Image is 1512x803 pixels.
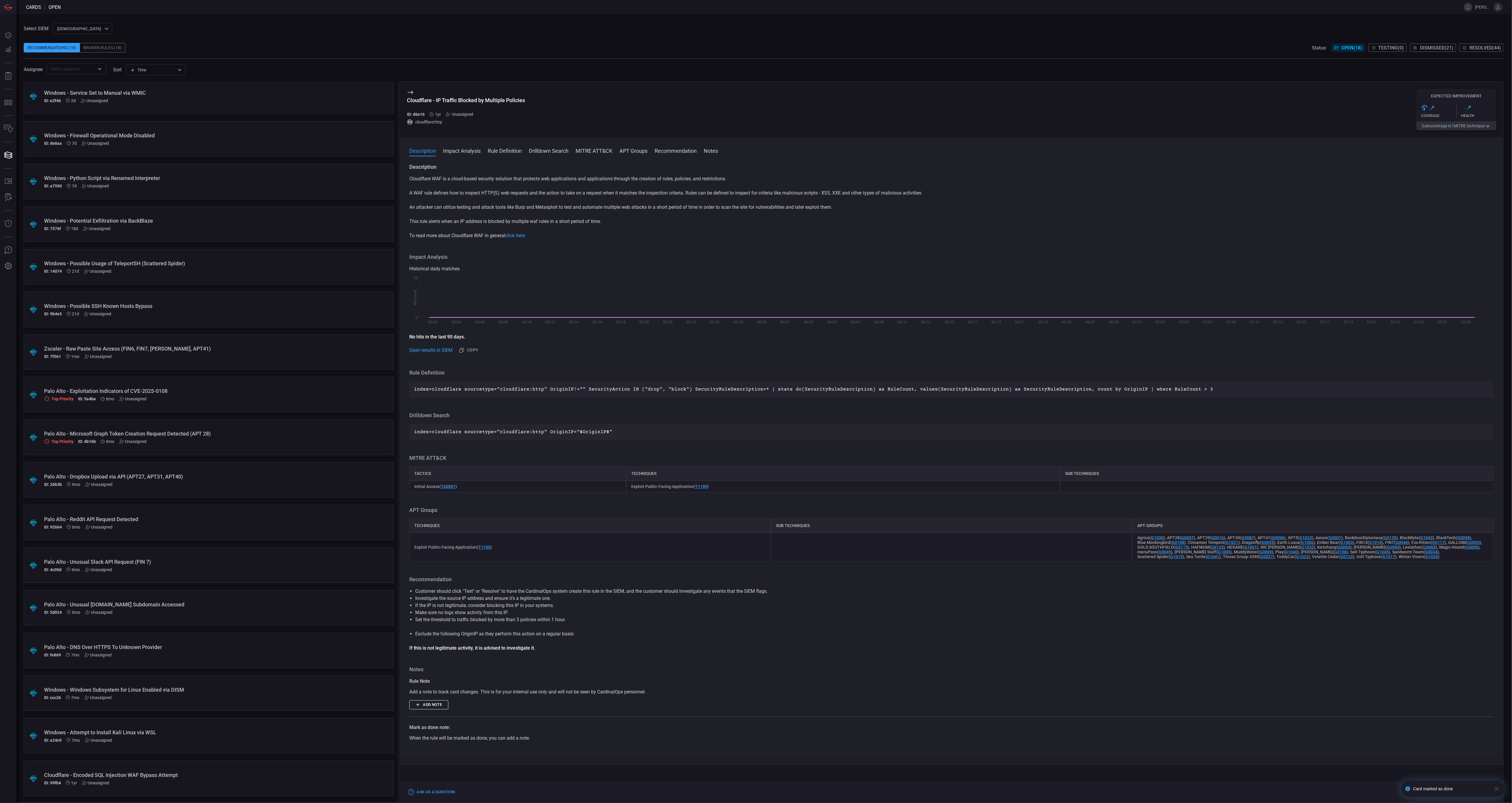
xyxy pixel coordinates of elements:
span: Sep 25, 2025 12:58 AM [72,141,77,146]
span: Mar 03, 2025 1:55 AM [71,653,80,657]
span: Status: [1312,45,1327,51]
div: Add a note to track card changes. This is for your internal use only and will not be seen by Card... [409,688,1494,696]
a: G0035 [1261,540,1274,545]
span: Assignee [24,67,43,72]
text: 0 [416,316,418,320]
text: 07/15 [1297,320,1307,324]
span: Scattered Spider ( ) [1137,554,1184,559]
div: Recommendations (18) [24,43,80,52]
li: Set the threshold to traffic blocked by more than 3 policies within 1 hour. [415,616,1488,623]
text: 07/13 [1273,320,1283,324]
h5: ID: 7f561 [44,354,61,359]
a: G1016 [1369,540,1381,545]
div: Unassigned [84,354,112,359]
div: Unassigned [82,141,109,146]
text: 07/21 [1367,320,1377,324]
span: Testing ( 0 ) [1378,45,1404,51]
button: Impact Analysis [443,147,481,154]
text: 06/17 [968,320,978,324]
text: 05/28 [733,320,743,324]
button: Notes [704,147,718,154]
span: Blue Mockingbird ( ) [1137,540,1186,545]
h3: Impact Analysis [409,253,1494,261]
h3: APT Groups [409,507,1494,514]
div: Unassigned [446,112,473,117]
span: Apr 01, 2025 3:02 AM [72,482,80,487]
a: G0045 [1159,550,1171,554]
div: Zscaler - Raw Paste Site Access (FIN6, FIN7, Rocke, APT41) [44,346,351,352]
span: Volt Typhoon ( ) [1356,554,1397,559]
div: Unassigned [82,780,110,785]
div: Mark as done note: [409,724,1494,731]
li: Investigate the source IP address and ensure it’s a legitimate one. [415,595,1488,602]
text: 07/01 [1133,320,1142,324]
div: Historical daily matches [409,265,1494,272]
span: APT41 ( ) [1257,535,1286,540]
li: Make sure no logs show activity from this IP. [415,609,1488,616]
a: G0117 [1432,540,1445,545]
span: ToddyCat ( ) [1276,554,1310,559]
a: G0059 [1466,545,1478,550]
button: Preferences [1,259,15,273]
h5: ID: 4c00d [44,567,62,572]
text: 07/23 [1391,320,1400,324]
p: This rule alerts when an IP address is blocked by multiple waf rules in a short period of time. [409,218,1494,225]
span: BlackTech ( ) [1436,535,1471,540]
p: index=cloudflare sourcetype="cloudflare:http" OriginIP="$OriginIP$" [414,428,1489,436]
text: 05/12 [545,320,555,324]
a: G0016 [1211,535,1224,540]
h5: ID: 5d024 [44,610,62,615]
text: 05/14 [569,320,579,324]
button: Gaincoverage in1MITRE technique [1416,121,1496,130]
a: TA0001 [441,484,455,489]
span: Sep 29, 2025 7:08 AM [71,98,76,103]
a: G0027 [1260,554,1273,559]
span: Winter Vivern ( ) [1399,554,1439,559]
span: Sep 11, 2025 1:04 AM [72,311,79,316]
div: Unassigned [119,439,147,444]
h5: ID: fe869 [44,653,61,657]
text: 07/11 [1250,320,1260,324]
a: G0046 [1395,540,1408,545]
span: [PERSON_NAME] ( ) [1301,550,1348,554]
h3: Notes [409,666,1494,673]
span: Sep 01, 2025 4:32 AM [71,354,80,359]
div: Windows - Possible SSH Known Hosts Bypass [44,303,351,309]
div: cloudflare:http [407,119,525,125]
span: [PERSON_NAME][EMAIL_ADDRESS][PERSON_NAME][DOMAIN_NAME] [1475,5,1491,9]
li: Customer should click "Test" or "Resolve" to have the CardinalOps system create this rule in the ... [415,588,1488,595]
text: 07/07 [1203,320,1213,324]
span: HAFNIUM ( ) [1191,545,1225,550]
text: 05/04 [452,320,461,324]
h3: Recommendation [409,576,1494,583]
a: G1015 [1170,554,1183,559]
text: 06/07 [851,320,861,324]
a: T1190 [695,484,707,489]
text: 10 [413,276,418,280]
button: Drilldown Search [529,147,569,154]
div: Coverage [1421,114,1456,118]
span: Volatile Cedar ( ) [1312,554,1354,559]
a: G1045 [1376,550,1389,554]
span: [PERSON_NAME] Staff ( ) [1175,550,1232,554]
div: Unassigned [85,738,112,743]
span: Threat Group-3390 ( ) [1223,554,1274,559]
text: 05/24 [686,320,696,324]
div: Cloudflare - IP Traffic Blocked by Multiple Policies [407,97,525,103]
span: APT5 ( ) [1288,535,1313,540]
text: 06/13 [921,320,931,324]
button: MITRE ATT&CK [576,147,612,154]
a: G1041 [1207,554,1219,559]
div: Time [130,67,176,73]
h5: ID: a7590 [44,184,62,188]
span: Apr 15, 2025 7:03 AM [106,439,115,444]
text: 06/21 [1015,320,1025,324]
h3: Description [409,163,1494,171]
div: Palo Alto - Microsoft Graph Token Creation Request Detected (APT 28) [44,431,351,437]
a: G1009 [1218,550,1230,554]
h5: ID: 9b4e5 [44,311,62,316]
span: Ember Bear ( ) [1317,540,1354,545]
a: G0034 [1425,550,1437,554]
button: Ask Us a Question [407,788,456,797]
a: G1001 [1244,545,1257,550]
